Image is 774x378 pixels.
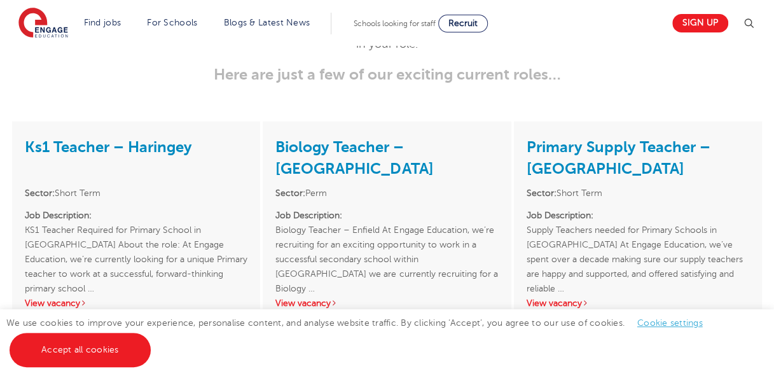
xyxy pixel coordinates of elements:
a: Blogs & Latest News [224,18,310,27]
a: Biology Teacher – [GEOGRAPHIC_DATA] [275,138,433,178]
strong: Job Description: [527,211,593,220]
li: Short Term [527,186,749,200]
span: Recruit [448,18,478,28]
a: Accept all cookies [10,333,151,367]
p: Supply Teachers needed for Primary Schools in [GEOGRAPHIC_DATA] At Engage Education, we’ve spent ... [527,208,749,281]
strong: Job Description: [25,211,92,220]
li: Short Term [25,186,247,200]
a: View vacancy [275,298,338,308]
a: Recruit [438,15,488,32]
a: Primary Supply Teacher – [GEOGRAPHIC_DATA] [527,138,710,178]
h3: Here are just a few of our exciting current roles… [75,66,699,83]
a: Cookie settings [637,318,703,328]
a: Ks1 Teacher – Haringey [25,138,192,156]
img: Engage Education [18,8,68,39]
strong: Job Description: [275,211,342,220]
strong: Sector: [527,188,556,198]
strong: Sector: [25,188,55,198]
a: View vacancy [25,298,87,308]
a: For Schools [147,18,197,27]
p: Biology Teacher – Enfield At Engage Education, we’re recruiting for an exciting opportunity to wo... [275,208,498,281]
p: KS1 Teacher Required for Primary School in [GEOGRAPHIC_DATA] About the role: At Engage Education,... [25,208,247,281]
span: We use cookies to improve your experience, personalise content, and analyse website traffic. By c... [6,318,715,354]
span: Schools looking for staff [354,19,436,28]
a: Sign up [672,14,728,32]
li: Perm [275,186,498,200]
a: Find jobs [84,18,121,27]
a: View vacancy [527,298,589,308]
strong: Sector: [275,188,305,198]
